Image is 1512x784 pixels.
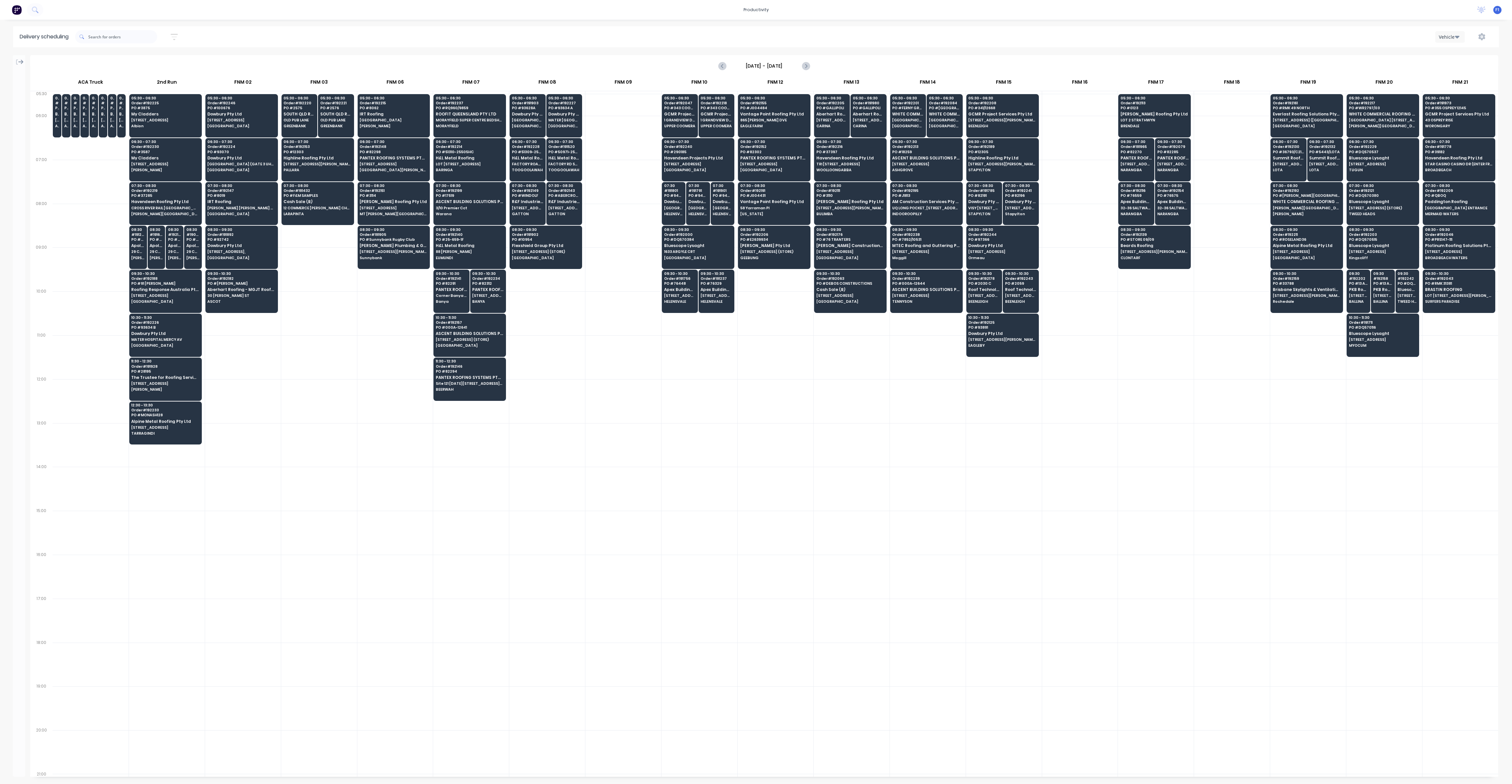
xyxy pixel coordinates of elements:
span: PO # J004484 [740,106,808,110]
span: 05:30 [64,96,69,100]
span: FACTORY ROAD (SWIMMING POOL) [512,162,543,166]
span: PO # GALLIPOLI [853,106,884,110]
span: 05:30 - 06:30 [360,96,427,100]
span: Order # 191778 [1425,145,1493,149]
span: PO # RMK 49 NORTH [1273,106,1340,110]
span: PO # FERNY GROVE EXTRA [892,106,923,110]
span: 05:30 [73,96,78,100]
span: PO # 8062 [360,106,427,110]
span: PO # [GEOGRAPHIC_DATA] [929,106,960,110]
span: [GEOGRAPHIC_DATA] [548,124,579,128]
span: WHITE COMMERCIAL ROOFING PTY LTD [929,112,960,116]
span: # 192081 [55,101,59,105]
span: My Cladders [131,112,199,116]
span: BEENLEIGH [968,124,1036,128]
span: PO # 51310-25505HC [436,150,503,154]
span: # 191882 [119,101,123,105]
span: Order # 192148 [360,145,427,149]
span: 05:30 [92,96,96,100]
span: PALLARA [283,168,351,172]
div: productivity [740,5,772,15]
div: FNM 13 [814,76,890,91]
span: OLD PUB LANE [320,118,351,122]
span: 05:30 - 06:30 [1273,96,1340,100]
span: 05:30 - 06:30 [701,96,732,100]
span: [GEOGRAPHIC_DATA] [1273,124,1340,128]
span: GCMR Project Services Pty Ltd [664,112,695,116]
span: Order # 192220 [283,101,315,105]
span: PO # 343 COOMERA 12156 [701,106,732,110]
span: 05:30 - 06:30 [131,96,199,100]
span: 06:30 - 07:30 [1309,140,1340,144]
span: LOT [STREET_ADDRESS] [436,162,503,166]
span: TOOGOOLAWAH [512,168,543,172]
span: [GEOGRAPHIC_DATA], [512,118,543,122]
span: Bluescope Lysaght [1349,156,1417,160]
span: PO # DQ570484 [110,106,115,110]
span: [GEOGRAPHIC_DATA] [512,124,543,128]
span: [STREET_ADDRESS] (STORE) [1157,162,1188,166]
span: PO # 93634 A [548,106,579,110]
span: ARCHERFIELD [101,124,105,128]
span: 05:30 - 06:30 [853,96,884,100]
span: Order # 192230 [131,145,199,149]
span: PO # 12305 [968,150,1036,154]
span: Order # 192225 [131,101,199,105]
span: 06:30 - 07:30 [512,140,543,144]
span: Order # 192215 [360,101,427,105]
span: PO # DQ570387 [73,106,78,110]
span: [STREET_ADDRESS] [1309,162,1340,166]
span: Order # 192246 [207,101,275,105]
span: Bluescope Lysaght [92,112,96,116]
span: PO # WR2797/03 [1349,106,1417,110]
span: GREENBANK [283,124,315,128]
span: 05:30 [119,96,123,100]
span: Highline Roofing Pty Ltd [968,156,1036,160]
span: PANTEX ROOFING SYSTEMS PTY LTD [360,156,427,160]
span: 05:30 - 06:30 [512,96,543,100]
span: 06:30 - 07:30 [436,140,503,144]
span: H&L Metal Roofing [548,156,579,160]
span: # 192231 [110,101,115,105]
span: 06:30 - 07:30 [664,140,732,144]
span: PO # 2576 [320,106,351,110]
span: Everlast Roofing Solutions Pty Ltd [1273,112,1340,116]
span: 05:30 - 06:30 [929,96,960,100]
span: Bluescope Lysaght [64,112,69,116]
span: Albion [131,124,199,128]
span: PO # 82302 [740,150,808,154]
span: [STREET_ADDRESS] [740,162,808,166]
span: PO # 82270 [1121,150,1152,154]
span: PO # 82285 [1157,150,1188,154]
span: GCMR Project Services Pty Ltd [701,112,732,116]
span: Havendeen Roofing Pty Ltd [1425,156,1493,160]
span: # 191994 [83,101,87,105]
span: [STREET_ADDRESS] [853,118,884,122]
span: Order # 192047 [664,101,695,105]
span: Bluescope Lysaght [55,112,59,116]
span: PO # DQ570537 [1349,150,1417,154]
span: 06:30 - 07:30 [1157,140,1188,144]
span: BRENDALE [1121,124,1188,128]
span: 05:30 - 06:30 [207,96,275,100]
span: Dowbury Pty Ltd [207,112,275,116]
span: 05:30 - 06:30 [320,96,351,100]
span: PO # dq570204 [119,106,123,110]
span: 05:30 - 06:30 [548,96,579,100]
span: Order # 192189 [968,145,1036,149]
span: 06:30 - 07:30 [1121,140,1152,144]
span: [STREET_ADDRESS][PERSON_NAME] (WOOLWORTHS LOADING BAY) [968,118,1036,122]
span: 05:30 [55,96,59,100]
span: PO # 5443/LOTA [1309,150,1340,154]
span: Order # 192132 [1309,145,1340,149]
span: Order # 192205 [816,101,848,105]
span: PO # 51309-25612HC.1 [512,150,543,154]
span: H&L Metal Roofing [512,156,543,160]
span: PANTEX ROOFING SYSTEMS PTY LTD [740,156,808,160]
span: Order # 192113 [1121,101,1188,105]
span: # 192085 [73,101,78,105]
span: [STREET_ADDRESS] [131,118,199,122]
span: Order # 192079 [1157,145,1188,149]
div: FNM 09 [585,76,661,91]
span: Order # 192216 [816,145,884,149]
